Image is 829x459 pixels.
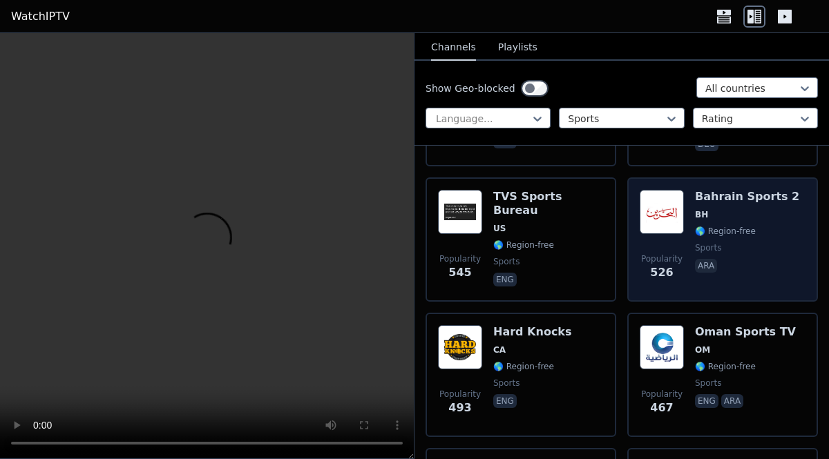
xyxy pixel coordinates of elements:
[11,8,70,25] a: WatchIPTV
[695,209,708,220] span: BH
[448,400,471,416] span: 493
[695,361,756,372] span: 🌎 Region-free
[650,400,673,416] span: 467
[438,190,482,234] img: TVS Sports Bureau
[695,259,717,273] p: ara
[448,264,471,281] span: 545
[431,35,476,61] button: Channels
[641,389,683,400] span: Popularity
[721,394,743,408] p: ara
[695,226,756,237] span: 🌎 Region-free
[695,394,718,408] p: eng
[493,273,517,286] p: eng
[695,190,799,204] h6: Bahrain Sports 2
[493,344,506,355] span: CA
[493,190,604,217] h6: TVS Sports Bureau
[493,394,517,408] p: eng
[493,223,506,234] span: US
[695,344,710,355] span: OM
[438,325,482,369] img: Hard Knocks
[695,242,721,253] span: sports
[439,253,481,264] span: Popularity
[493,256,520,267] span: sports
[640,190,684,234] img: Bahrain Sports 2
[493,325,572,339] h6: Hard Knocks
[439,389,481,400] span: Popularity
[493,240,554,251] span: 🌎 Region-free
[695,325,796,339] h6: Oman Sports TV
[640,325,684,369] img: Oman Sports TV
[498,35,537,61] button: Playlists
[650,264,673,281] span: 526
[641,253,683,264] span: Popularity
[426,81,515,95] label: Show Geo-blocked
[493,361,554,372] span: 🌎 Region-free
[493,378,520,389] span: sports
[695,378,721,389] span: sports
